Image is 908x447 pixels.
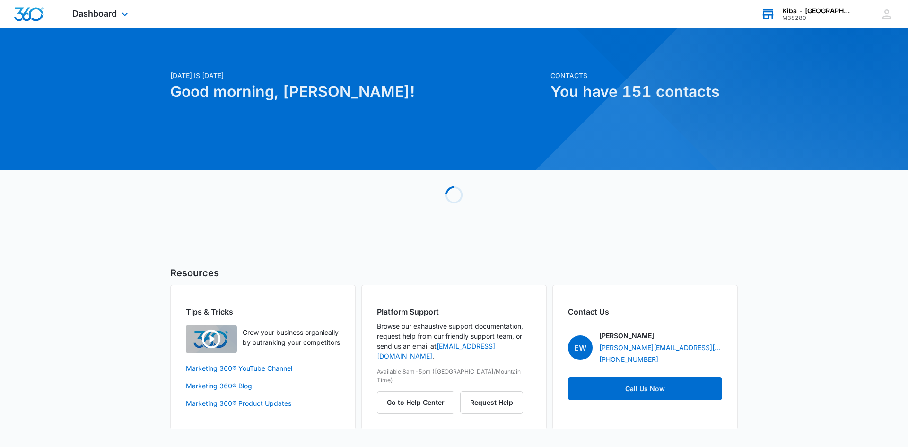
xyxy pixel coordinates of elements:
[186,381,340,391] a: Marketing 360® Blog
[377,398,460,406] a: Go to Help Center
[460,391,523,414] button: Request Help
[460,398,523,406] a: Request Help
[550,70,738,80] p: Contacts
[243,327,340,347] p: Grow your business organically by outranking your competitors
[377,306,531,317] h2: Platform Support
[186,363,340,373] a: Marketing 360® YouTube Channel
[782,7,851,15] div: account name
[377,368,531,385] p: Available 8am-5pm ([GEOGRAPHIC_DATA]/Mountain Time)
[782,15,851,21] div: account id
[568,306,722,317] h2: Contact Us
[377,391,454,414] button: Go to Help Center
[568,335,593,360] span: EW
[599,331,654,341] p: [PERSON_NAME]
[377,321,531,361] p: Browse our exhaustive support documentation, request help from our friendly support team, or send...
[170,70,545,80] p: [DATE] is [DATE]
[170,80,545,103] h1: Good morning, [PERSON_NAME]!
[186,306,340,317] h2: Tips & Tricks
[550,80,738,103] h1: You have 151 contacts
[170,266,738,280] h5: Resources
[72,9,117,18] span: Dashboard
[186,398,340,408] a: Marketing 360® Product Updates
[599,354,658,364] a: [PHONE_NUMBER]
[599,342,722,352] a: [PERSON_NAME][EMAIL_ADDRESS][PERSON_NAME][DOMAIN_NAME]
[186,325,237,353] img: Quick Overview Video
[568,377,722,400] a: Call Us Now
